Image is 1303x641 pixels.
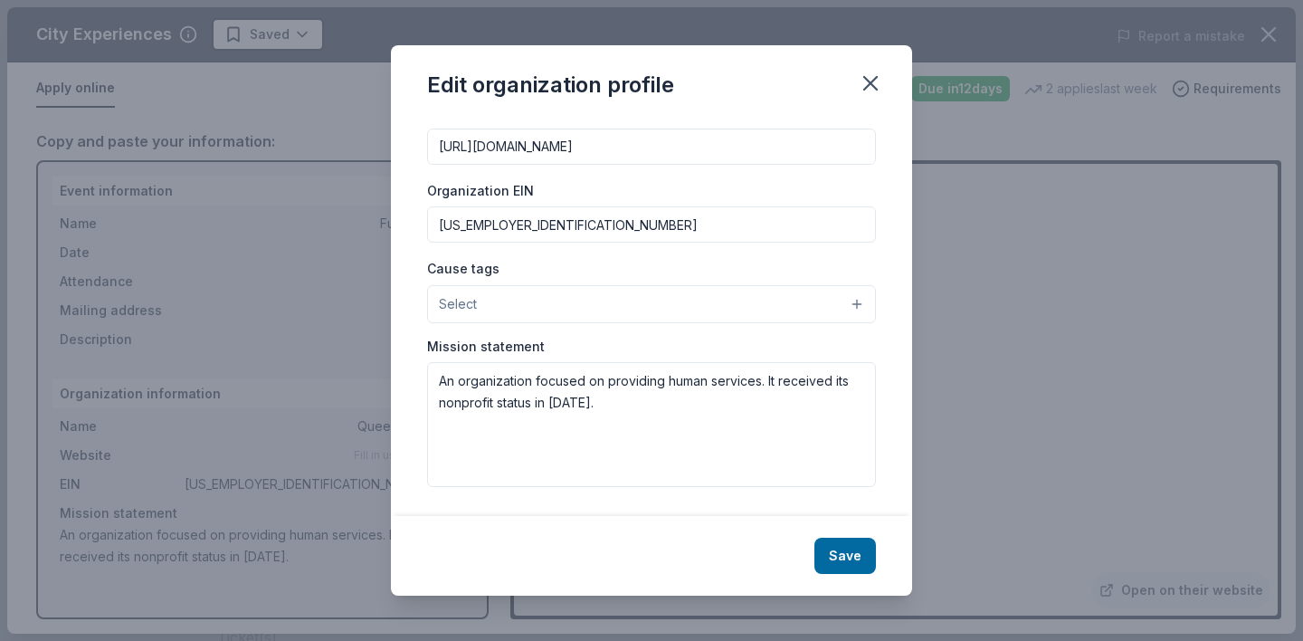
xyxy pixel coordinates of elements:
[439,293,477,315] span: Select
[427,206,876,243] input: 12-3456789
[427,71,674,100] div: Edit organization profile
[427,338,545,356] label: Mission statement
[427,260,499,278] label: Cause tags
[427,285,876,323] button: Select
[427,362,876,487] textarea: An organization focused on providing human services. It received its nonprofit status in [DATE].
[427,182,534,200] label: Organization EIN
[814,538,876,574] button: Save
